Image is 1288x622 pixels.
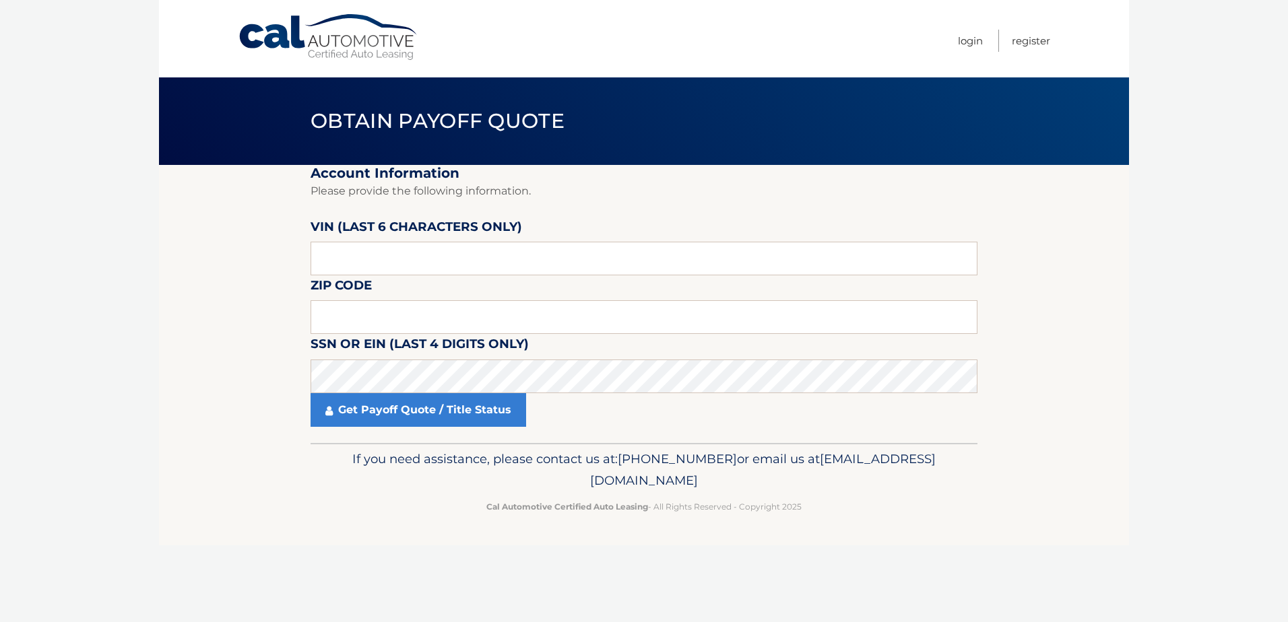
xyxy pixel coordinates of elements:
a: Cal Automotive [238,13,420,61]
label: Zip Code [311,275,372,300]
p: If you need assistance, please contact us at: or email us at [319,448,969,491]
a: Register [1012,30,1050,52]
strong: Cal Automotive Certified Auto Leasing [486,502,648,512]
a: Get Payoff Quote / Title Status [311,393,526,427]
label: SSN or EIN (last 4 digits only) [311,334,529,359]
p: - All Rights Reserved - Copyright 2025 [319,499,969,514]
label: VIN (last 6 characters only) [311,217,522,242]
span: [PHONE_NUMBER] [618,451,737,466]
a: Login [958,30,983,52]
span: Obtain Payoff Quote [311,108,565,133]
h2: Account Information [311,165,977,182]
p: Please provide the following information. [311,182,977,201]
